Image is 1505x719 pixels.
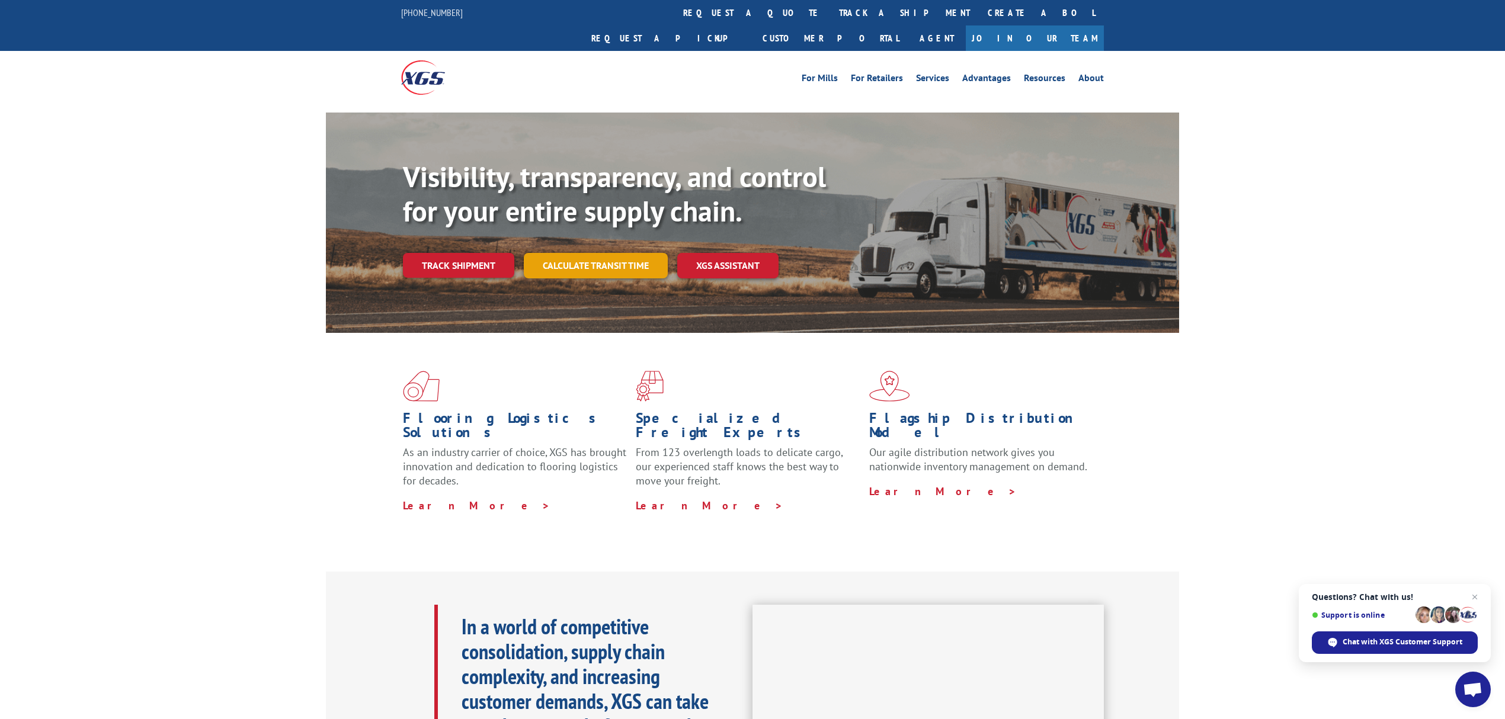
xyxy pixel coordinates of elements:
[869,371,910,402] img: xgs-icon-flagship-distribution-model-red
[1024,73,1065,86] a: Resources
[524,253,668,278] a: Calculate transit time
[962,73,1011,86] a: Advantages
[403,411,627,445] h1: Flooring Logistics Solutions
[802,73,838,86] a: For Mills
[582,25,754,51] a: Request a pickup
[869,484,1017,498] a: Learn More >
[403,253,514,278] a: Track shipment
[403,499,550,512] a: Learn More >
[636,411,860,445] h1: Specialized Freight Experts
[1455,672,1491,707] div: Open chat
[851,73,903,86] a: For Retailers
[1078,73,1104,86] a: About
[908,25,966,51] a: Agent
[636,371,664,402] img: xgs-icon-focused-on-flooring-red
[869,411,1093,445] h1: Flagship Distribution Model
[636,445,860,498] p: From 123 overlength loads to delicate cargo, our experienced staff knows the best way to move you...
[1312,592,1478,602] span: Questions? Chat with us!
[401,7,463,18] a: [PHONE_NUMBER]
[1312,611,1411,620] span: Support is online
[403,158,826,229] b: Visibility, transparency, and control for your entire supply chain.
[916,73,949,86] a: Services
[1343,637,1462,647] span: Chat with XGS Customer Support
[754,25,908,51] a: Customer Portal
[1468,590,1482,604] span: Close chat
[677,253,779,278] a: XGS ASSISTANT
[403,445,626,487] span: As an industry carrier of choice, XGS has brought innovation and dedication to flooring logistics...
[869,445,1087,473] span: Our agile distribution network gives you nationwide inventory management on demand.
[403,371,440,402] img: xgs-icon-total-supply-chain-intelligence-red
[966,25,1104,51] a: Join Our Team
[1312,631,1478,654] div: Chat with XGS Customer Support
[636,499,783,512] a: Learn More >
